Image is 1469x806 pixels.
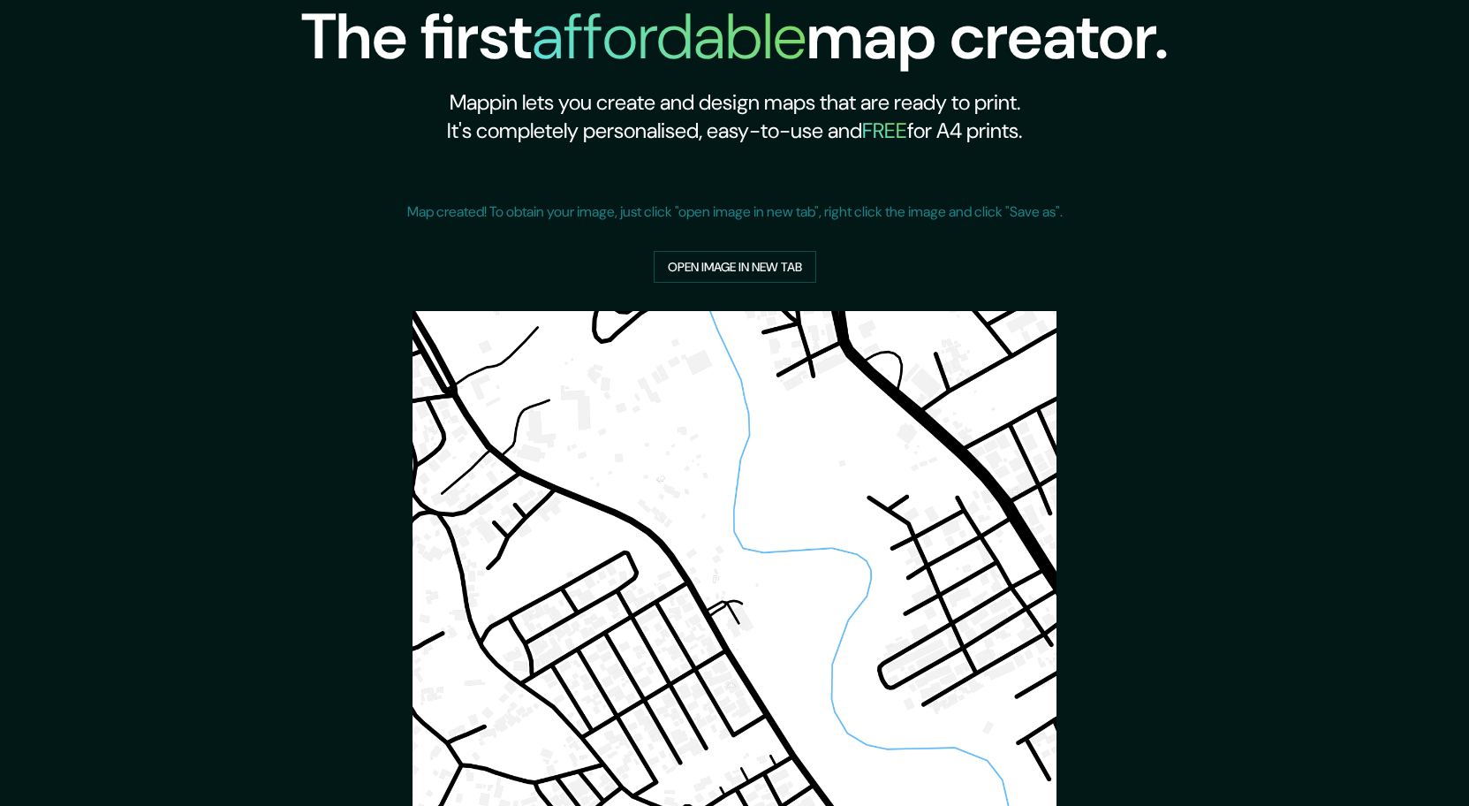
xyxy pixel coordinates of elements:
h5: FREE [862,117,907,144]
a: Open image in new tab [654,251,816,284]
p: Map created! To obtain your image, just click "open image in new tab", right click the image and ... [407,201,1063,223]
h2: Mappin lets you create and design maps that are ready to print. It's completely personalised, eas... [301,88,1169,145]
